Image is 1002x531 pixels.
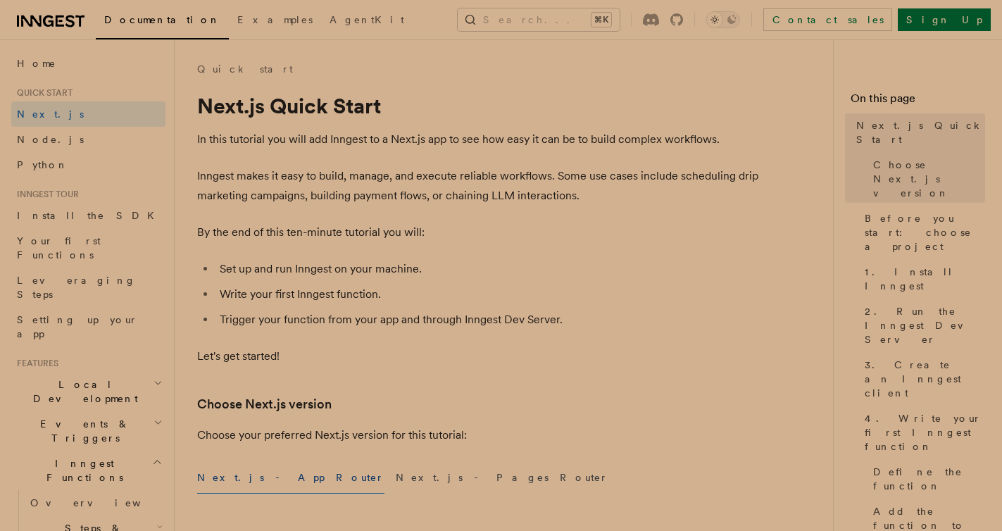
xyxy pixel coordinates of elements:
[25,490,165,516] a: Overview
[197,223,760,242] p: By the end of this ten-minute tutorial you will:
[11,101,165,127] a: Next.js
[865,211,985,254] span: Before you start: choose a project
[11,203,165,228] a: Install the SDK
[11,228,165,268] a: Your first Functions
[865,411,985,454] span: 4. Write your first Inngest function
[11,268,165,307] a: Leveraging Steps
[17,275,136,300] span: Leveraging Steps
[851,90,985,113] h4: On this page
[11,411,165,451] button: Events & Triggers
[17,108,84,120] span: Next.js
[868,152,985,206] a: Choose Next.js version
[11,51,165,76] a: Home
[237,14,313,25] span: Examples
[17,134,84,145] span: Node.js
[865,358,985,400] span: 3. Create an Inngest client
[11,417,154,445] span: Events & Triggers
[11,451,165,490] button: Inngest Functions
[873,158,985,200] span: Choose Next.js version
[859,206,985,259] a: Before you start: choose a project
[591,13,611,27] kbd: ⌘K
[215,259,760,279] li: Set up and run Inngest on your machine.
[706,11,740,28] button: Toggle dark mode
[197,62,293,76] a: Quick start
[11,358,58,369] span: Features
[229,4,321,38] a: Examples
[17,56,56,70] span: Home
[11,372,165,411] button: Local Development
[321,4,413,38] a: AgentKit
[11,377,154,406] span: Local Development
[458,8,620,31] button: Search...⌘K
[215,285,760,304] li: Write your first Inngest function.
[330,14,404,25] span: AgentKit
[11,189,79,200] span: Inngest tour
[11,307,165,346] a: Setting up your app
[197,346,760,366] p: Let's get started!
[197,425,760,445] p: Choose your preferred Next.js version for this tutorial:
[898,8,991,31] a: Sign Up
[859,352,985,406] a: 3. Create an Inngest client
[859,259,985,299] a: 1. Install Inngest
[11,152,165,177] a: Python
[856,118,985,146] span: Next.js Quick Start
[197,462,384,494] button: Next.js - App Router
[11,127,165,152] a: Node.js
[851,113,985,152] a: Next.js Quick Start
[873,465,985,493] span: Define the function
[17,235,101,261] span: Your first Functions
[30,497,175,508] span: Overview
[17,314,138,339] span: Setting up your app
[868,459,985,499] a: Define the function
[859,406,985,459] a: 4. Write your first Inngest function
[197,130,760,149] p: In this tutorial you will add Inngest to a Next.js app to see how easy it can be to build complex...
[96,4,229,39] a: Documentation
[197,93,760,118] h1: Next.js Quick Start
[197,166,760,206] p: Inngest makes it easy to build, manage, and execute reliable workflows. Some use cases include sc...
[104,14,220,25] span: Documentation
[396,462,608,494] button: Next.js - Pages Router
[763,8,892,31] a: Contact sales
[197,394,332,414] a: Choose Next.js version
[11,456,152,485] span: Inngest Functions
[865,265,985,293] span: 1. Install Inngest
[11,87,73,99] span: Quick start
[17,159,68,170] span: Python
[17,210,163,221] span: Install the SDK
[215,310,760,330] li: Trigger your function from your app and through Inngest Dev Server.
[859,299,985,352] a: 2. Run the Inngest Dev Server
[865,304,985,346] span: 2. Run the Inngest Dev Server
